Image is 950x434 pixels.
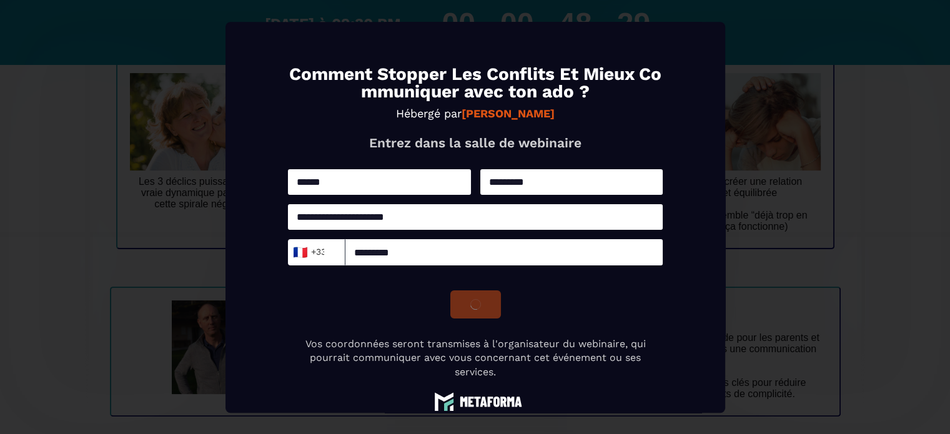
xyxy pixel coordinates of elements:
div: Search for option [288,239,345,265]
input: Search for option [325,243,334,262]
img: logo [428,392,522,411]
p: Vos coordonnées seront transmises à l'organisateur du webinaire, qui pourrait communiquer avec vo... [288,337,663,379]
span: 🇫🇷 [292,244,307,261]
p: Entrez dans la salle de webinaire [288,135,663,150]
span: +33 [295,244,322,261]
p: Hébergé par [288,107,663,120]
h1: Comment Stopper Les Conflits Et Mieux Communiquer avec ton ado ? [288,66,663,101]
strong: [PERSON_NAME] [462,107,555,120]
